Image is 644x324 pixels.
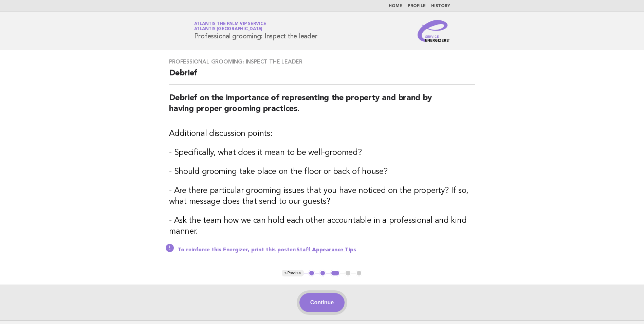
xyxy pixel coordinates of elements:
[389,4,402,8] a: Home
[319,270,326,276] button: 2
[194,22,266,31] a: Atlantis The Palm VIP ServiceAtlantis [GEOGRAPHIC_DATA]
[169,58,475,65] h3: Professional grooming: Inspect the leader
[169,147,475,158] h3: - Specifically, what does it mean to be well-groomed?
[418,20,450,42] img: Service Energizers
[169,185,475,207] h3: - Are there particular grooming issues that you have noticed on the property? If so, what message...
[169,166,475,177] h3: - Should grooming take place on the floor or back of house?
[299,293,345,312] button: Continue
[408,4,426,8] a: Profile
[431,4,450,8] a: History
[330,270,340,276] button: 3
[194,22,317,40] h1: Professional grooming: Inspect the leader
[308,270,315,276] button: 1
[169,93,475,120] h2: Debrief on the importance of representing the property and brand by having proper grooming practi...
[282,270,304,276] button: < Previous
[169,215,475,237] h3: - Ask the team how we can hold each other accountable in a professional and kind manner.
[296,247,356,253] a: Staff Appearance Tips
[169,128,475,139] h3: Additional discussion points:
[178,247,475,253] p: To reinforce this Energizer, print this poster:
[169,68,475,85] h2: Debrief
[194,27,263,32] span: Atlantis [GEOGRAPHIC_DATA]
